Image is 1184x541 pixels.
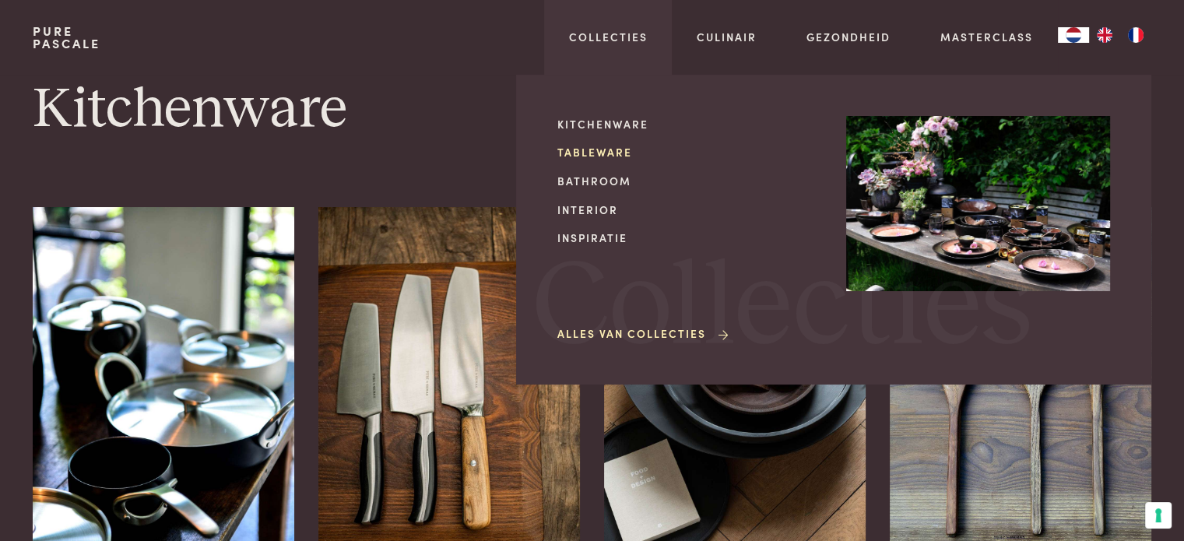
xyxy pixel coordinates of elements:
[1120,27,1151,43] a: FR
[1145,502,1172,529] button: Uw voorkeuren voor toestemming voor trackingtechnologieën
[557,173,821,189] a: Bathroom
[697,29,757,45] a: Culinair
[940,29,1033,45] a: Masterclass
[846,116,1110,292] img: Collecties
[557,230,821,246] a: Inspiratie
[1058,27,1089,43] div: Language
[806,29,891,45] a: Gezondheid
[33,75,1151,145] h1: Kitchenware
[33,25,100,50] a: PurePascale
[557,202,821,218] a: Interior
[569,29,648,45] a: Collecties
[1089,27,1120,43] a: EN
[557,144,821,160] a: Tableware
[557,116,821,132] a: Kitchenware
[1089,27,1151,43] ul: Language list
[557,325,731,342] a: Alles van Collecties
[1058,27,1089,43] a: NL
[1058,27,1151,43] aside: Language selected: Nederlands
[532,248,1032,367] span: Collecties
